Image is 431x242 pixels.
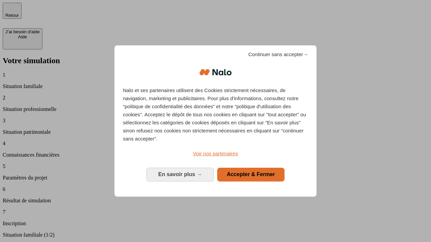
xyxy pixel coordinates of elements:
span: En savoir plus → [158,171,202,177]
a: Voir nos partenaires [123,150,308,158]
p: Nalo et ses partenaires utilisent des Cookies strictement nécessaires, de navigation, marketing e... [123,86,308,143]
button: En savoir plus: Configurer vos consentements [146,168,214,181]
span: Voir nos partenaires [193,151,238,156]
div: Bienvenue chez Nalo Gestion du consentement [114,45,317,196]
span: Accepter & Fermer [227,171,275,177]
button: Accepter & Fermer: Accepter notre traitement des données et fermer [217,168,285,181]
img: Logo [199,62,232,82]
span: Continuer sans accepter→ [248,50,308,58]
